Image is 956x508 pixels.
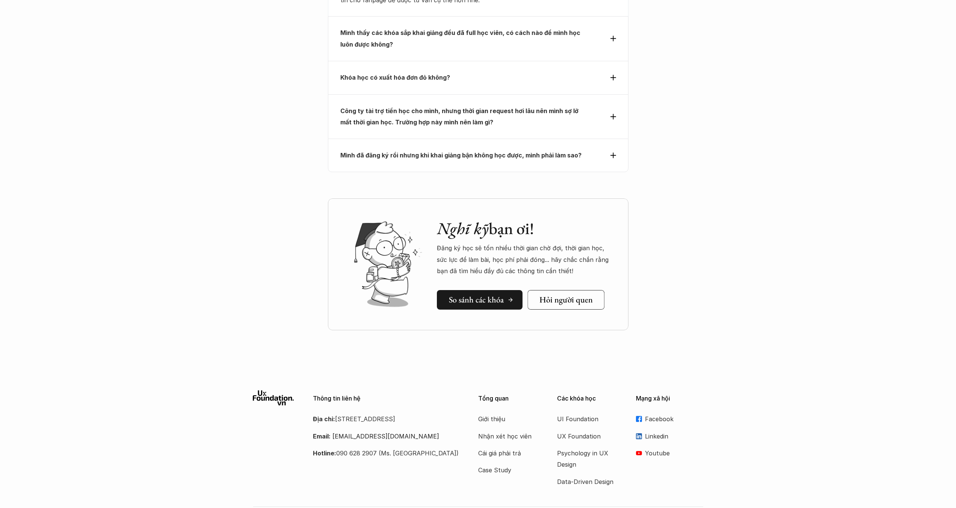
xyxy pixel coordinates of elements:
[478,431,538,442] a: Nhận xét học viên
[645,431,704,442] p: Linkedin
[340,29,582,48] strong: Mình thấy các khóa sắp khai giảng đều đã full học viên, có cách nào để mình học luôn được không?
[557,395,625,402] p: Các khóa học
[478,395,546,402] p: Tổng quan
[437,290,523,310] a: So sánh các khóa
[636,413,704,425] a: Facebook
[313,413,459,425] p: [STREET_ADDRESS]
[340,74,450,81] strong: Khóa học có xuất hóa đơn đỏ không?
[557,448,617,470] a: Psychology in UX Design
[636,431,704,442] a: Linkedin
[478,448,538,459] a: Cái giá phải trả
[313,449,336,457] strong: Hotline:
[527,290,604,310] a: Hỏi người quen
[437,242,613,277] p: Đăng ký học sẽ tốn nhiều thời gian chờ đợi, thời gian học, sức lực để làm bài, học phí phải đóng....
[557,476,617,487] a: Data-Driven Design
[437,219,613,239] h2: bạn ơi!
[449,295,504,305] h5: So sánh các khóa
[313,448,459,459] p: 090 628 2907 (Ms. [GEOGRAPHIC_DATA])
[478,464,538,476] a: Case Study
[478,413,538,425] a: Giới thiệu
[437,218,489,239] em: Nghĩ kỹ
[340,151,581,159] strong: Mình đã đăng ký rồi nhưng khi khai giảng bận không học được, mình phải làm sao?
[557,431,617,442] a: UX Foundation
[539,295,593,305] h5: Hỏi người quen
[313,395,459,402] p: Thông tin liên hệ
[636,395,704,402] p: Mạng xã hội
[340,107,580,126] strong: Công ty tài trợ tiền học cho mình, nhưng thời gian request hơi lâu nên mình sợ lỡ mất thời gian h...
[557,413,617,425] a: UI Foundation
[313,415,335,423] strong: Địa chỉ:
[313,432,331,440] strong: Email:
[636,448,704,459] a: Youtube
[332,432,439,440] a: [EMAIL_ADDRESS][DOMAIN_NAME]
[645,448,704,459] p: Youtube
[645,413,704,425] p: Facebook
